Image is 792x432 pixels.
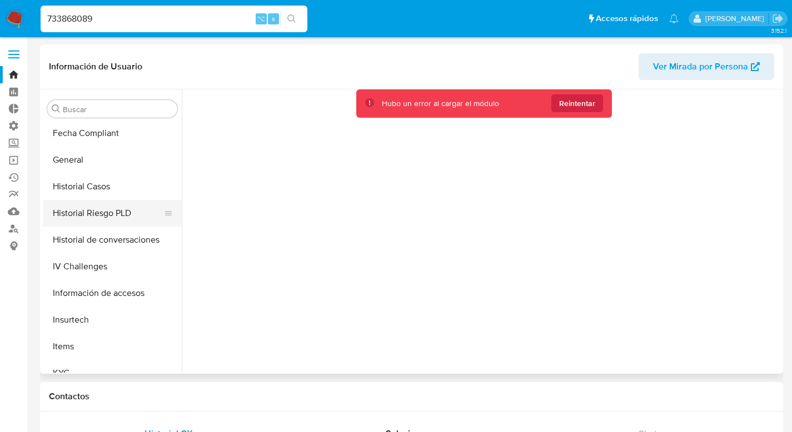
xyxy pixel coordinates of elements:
[49,61,142,72] h1: Información de Usuario
[43,360,182,386] button: KYC
[43,120,182,147] button: Fecha Compliant
[639,53,774,80] button: Ver Mirada por Persona
[43,280,182,307] button: Información de accesos
[280,11,303,27] button: search-icon
[772,13,784,24] a: Salir
[49,391,774,402] h1: Contactos
[257,13,265,24] span: ⌥
[43,333,182,360] button: Items
[653,53,748,80] span: Ver Mirada por Persona
[669,14,679,23] a: Notificaciones
[43,253,182,280] button: IV Challenges
[63,104,173,114] input: Buscar
[43,307,182,333] button: Insurtech
[272,13,275,24] span: s
[596,13,658,24] span: Accesos rápidos
[43,147,182,173] button: General
[705,13,768,24] p: julian.dari@mercadolibre.com
[43,173,182,200] button: Historial Casos
[43,200,173,227] button: Historial Riesgo PLD
[41,12,307,26] input: Buscar usuario o caso...
[382,98,499,109] div: Hubo un error al cargar el módulo
[43,227,182,253] button: Historial de conversaciones
[52,104,61,113] button: Buscar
